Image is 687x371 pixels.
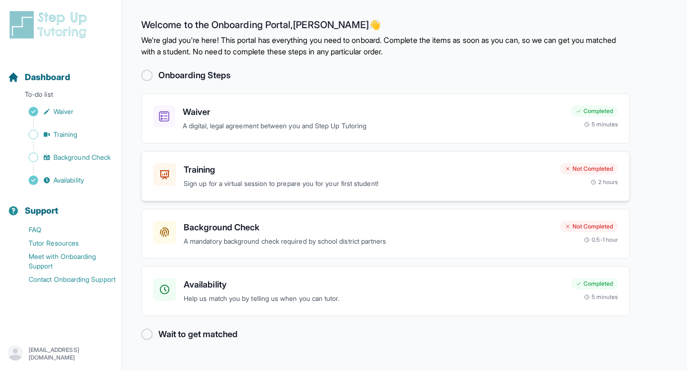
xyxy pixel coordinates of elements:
p: A digital, legal agreement between you and Step Up Tutoring [183,121,563,132]
a: Background CheckA mandatory background check required by school district partnersNot Completed0.5... [141,209,630,259]
p: [EMAIL_ADDRESS][DOMAIN_NAME] [29,346,114,361]
a: Contact Onboarding Support [8,273,122,286]
img: logo [8,10,93,40]
p: A mandatory background check required by school district partners [184,236,552,247]
h3: Availability [184,278,563,291]
span: Waiver [53,107,73,116]
div: 0.5-1 hour [584,236,618,244]
div: 5 minutes [584,293,618,301]
button: Dashboard [4,55,118,88]
div: Not Completed [560,221,618,232]
h3: Training [184,163,552,176]
h3: Background Check [184,221,552,234]
div: 5 minutes [584,121,618,128]
h2: Onboarding Steps [158,69,230,82]
div: Completed [571,105,618,117]
div: Not Completed [560,163,618,175]
h2: Wait to get matched [158,328,238,341]
span: Dashboard [25,71,70,84]
a: WaiverA digital, legal agreement between you and Step Up TutoringCompleted5 minutes [141,93,630,144]
a: Tutor Resources [8,237,122,250]
p: We're glad you're here! This portal has everything you need to onboard. Complete the items as soo... [141,34,630,57]
span: Availability [53,175,84,185]
h3: Waiver [183,105,563,119]
button: Support [4,189,118,221]
button: [EMAIL_ADDRESS][DOMAIN_NAME] [8,345,114,362]
span: Training [53,130,78,139]
a: Dashboard [8,71,70,84]
div: 2 hours [591,178,618,186]
a: FAQ [8,223,122,237]
div: Completed [571,278,618,289]
p: Help us match you by telling us when you can tutor. [184,293,563,304]
a: Background Check [8,151,122,164]
a: Availability [8,174,122,187]
a: TrainingSign up for a virtual session to prepare you for your first student!Not Completed2 hours [141,151,630,201]
h2: Welcome to the Onboarding Portal, [PERSON_NAME] 👋 [141,19,630,34]
a: Meet with Onboarding Support [8,250,122,273]
span: Support [25,204,59,217]
p: Sign up for a virtual session to prepare you for your first student! [184,178,552,189]
a: Waiver [8,105,122,118]
a: AvailabilityHelp us match you by telling us when you can tutor.Completed5 minutes [141,266,630,316]
a: Training [8,128,122,141]
span: Background Check [53,153,111,162]
p: To-do list [4,90,118,103]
